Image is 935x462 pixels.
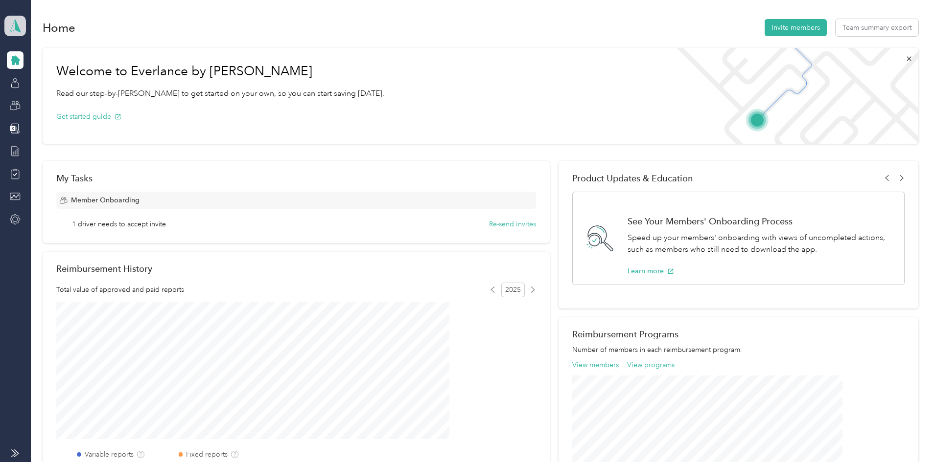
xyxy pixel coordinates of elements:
p: Number of members in each reimbursement program. [572,345,905,355]
h2: Reimbursement Programs [572,329,905,339]
p: Read our step-by-[PERSON_NAME] to get started on your own, so you can start saving [DATE]. [56,88,384,100]
span: Total value of approved and paid reports [56,285,184,295]
button: View programs [627,360,675,370]
button: Re-send invites [489,219,536,229]
span: Product Updates & Education [572,173,693,183]
button: Team summary export [836,19,918,36]
div: My Tasks [56,173,536,183]
button: Get started guide [56,111,121,122]
h2: Reimbursement History [56,264,152,274]
label: Variable reports [85,449,134,460]
span: 2025 [501,283,525,297]
h1: Welcome to Everlance by [PERSON_NAME] [56,64,384,79]
iframe: Everlance-gr Chat Button Frame [880,407,935,462]
h1: See Your Members' Onboarding Process [628,216,894,226]
button: Invite members [765,19,827,36]
button: View members [572,360,619,370]
button: Learn more [628,266,674,276]
label: Fixed reports [186,449,228,460]
img: Welcome to everlance [667,48,918,144]
p: Speed up your members' onboarding with views of uncompleted actions, such as members who still ne... [628,232,894,256]
span: 1 driver needs to accept invite [72,219,166,229]
span: Member Onboarding [71,195,140,205]
h1: Home [43,22,75,33]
